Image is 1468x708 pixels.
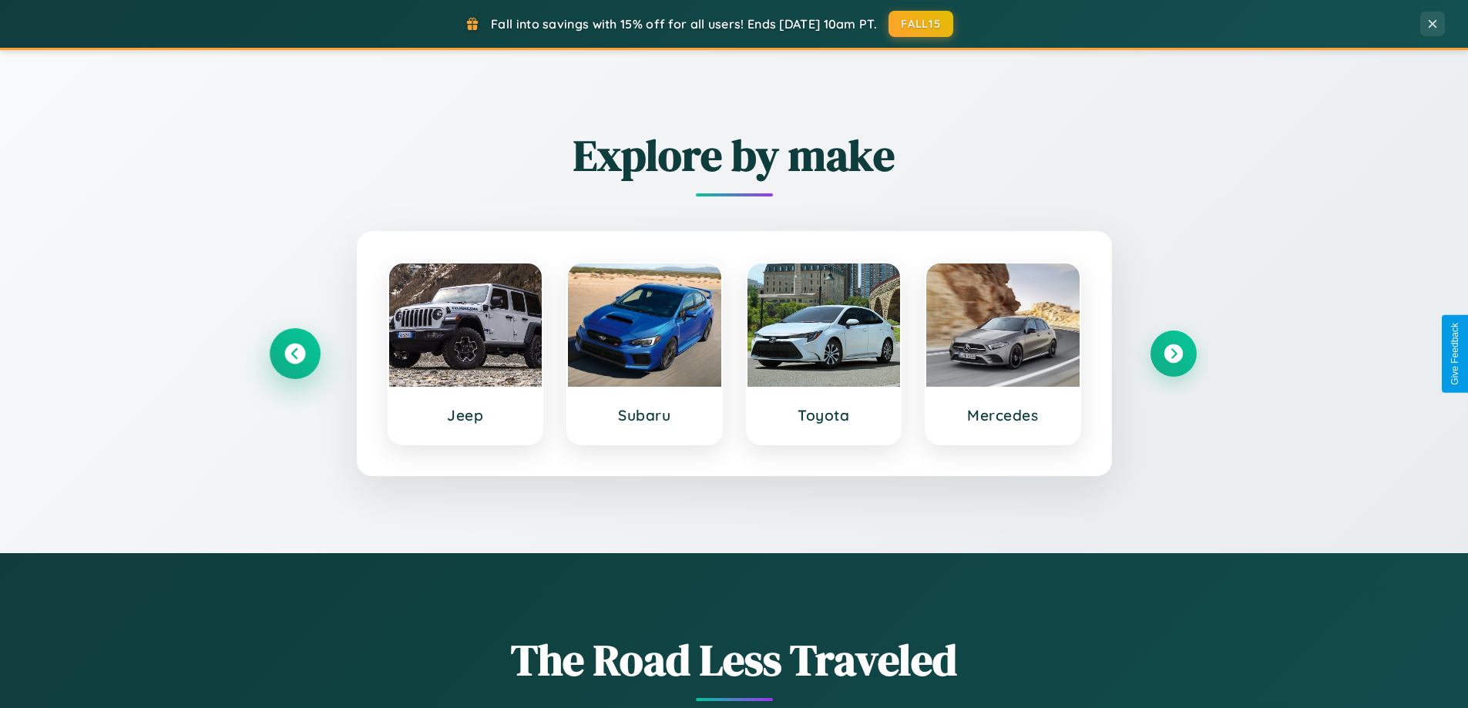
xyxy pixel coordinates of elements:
h3: Mercedes [942,406,1064,424]
div: Give Feedback [1450,323,1460,385]
h3: Toyota [763,406,885,424]
h1: The Road Less Traveled [272,630,1197,690]
h3: Jeep [405,406,527,424]
h3: Subaru [583,406,706,424]
h2: Explore by make [272,126,1197,185]
span: Fall into savings with 15% off for all users! Ends [DATE] 10am PT. [491,16,877,32]
button: FALL15 [889,11,953,37]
